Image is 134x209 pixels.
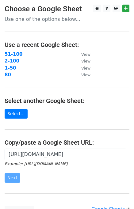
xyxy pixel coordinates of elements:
small: View [81,52,90,57]
small: View [81,59,90,63]
a: Select... [5,109,28,119]
p: Use one of the options below... [5,16,129,22]
a: View [75,58,90,64]
a: View [75,51,90,57]
h3: Choose a Google Sheet [5,5,129,13]
a: 80 [5,72,11,78]
h4: Copy/paste a Google Sheet URL: [5,139,129,146]
small: Example: [URL][DOMAIN_NAME] [5,161,67,166]
input: Next [5,173,20,183]
small: View [81,66,90,70]
h4: Use a recent Google Sheet: [5,41,129,48]
h4: Select another Google Sheet: [5,97,129,104]
a: View [75,72,90,78]
a: 2-100 [5,58,19,64]
a: 1-50 [5,65,16,71]
input: Paste your Google Sheet URL here [5,149,126,160]
small: View [81,73,90,77]
a: View [75,65,90,71]
a: 51-100 [5,51,22,57]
